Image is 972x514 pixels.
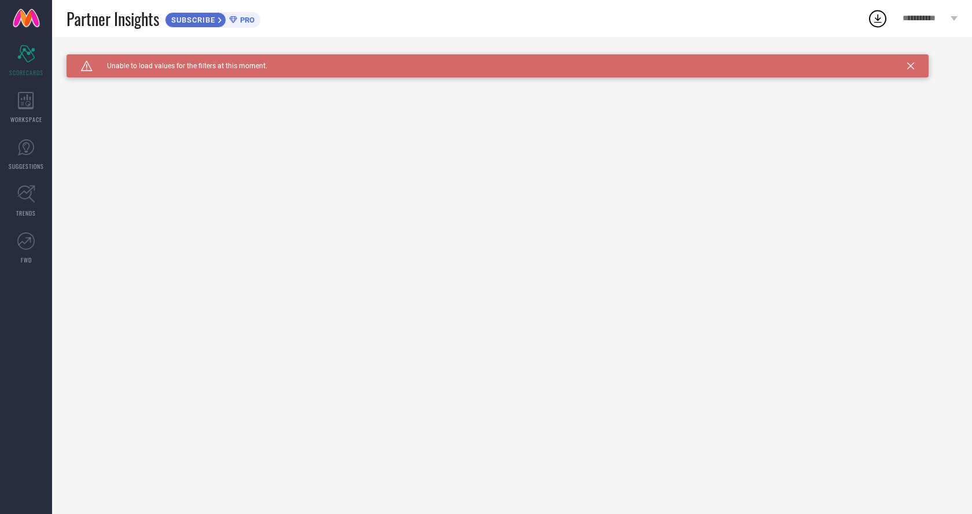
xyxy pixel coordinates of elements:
span: Unable to load values for the filters at this moment. [93,62,267,70]
span: SUBSCRIBE [165,16,218,24]
span: TRENDS [16,209,36,217]
div: Open download list [867,8,888,29]
a: SUBSCRIBEPRO [165,9,260,28]
span: FWD [21,256,32,264]
span: Partner Insights [67,7,159,31]
span: WORKSPACE [10,115,42,124]
span: SCORECARDS [9,68,43,77]
span: PRO [237,16,255,24]
span: SUGGESTIONS [9,162,44,171]
div: Unable to load filters at this moment. Please try later. [67,54,958,64]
